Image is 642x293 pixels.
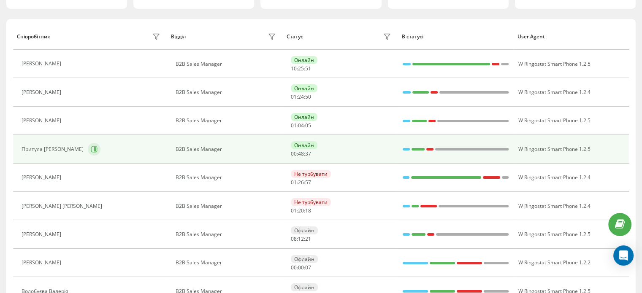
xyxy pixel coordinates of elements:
span: W Ringostat Smart Phone 1.2.4 [518,202,590,210]
div: [PERSON_NAME] [22,260,63,266]
span: 01 [291,179,297,186]
div: [PERSON_NAME] [22,61,63,67]
span: 00 [298,264,304,271]
div: [PERSON_NAME] [22,231,63,237]
span: 07 [305,264,311,271]
div: Не турбувати [291,170,331,178]
div: B2B Sales Manager [176,231,278,237]
div: : : [291,123,311,129]
div: [PERSON_NAME] [22,175,63,180]
div: : : [291,236,311,242]
div: [PERSON_NAME] [22,118,63,124]
span: W Ringostat Smart Phone 1.2.5 [518,60,590,67]
span: 10 [291,65,297,72]
span: 37 [305,150,311,157]
span: 21 [305,235,311,242]
span: 05 [305,122,311,129]
div: Онлайн [291,113,317,121]
div: : : [291,66,311,72]
div: Офлайн [291,255,318,263]
span: 00 [291,150,297,157]
div: [PERSON_NAME] [PERSON_NAME] [22,203,104,209]
span: W Ringostat Smart Phone 1.2.4 [518,174,590,181]
div: B2B Sales Manager [176,89,278,95]
span: 01 [291,207,297,214]
span: W Ringostat Smart Phone 1.2.5 [518,117,590,124]
span: W Ringostat Smart Phone 1.2.4 [518,89,590,96]
div: : : [291,180,311,185]
div: [PERSON_NAME] [22,89,63,95]
div: B2B Sales Manager [176,175,278,180]
span: 57 [305,179,311,186]
span: 12 [298,235,304,242]
span: 51 [305,65,311,72]
span: 20 [298,207,304,214]
div: : : [291,151,311,157]
div: User Agent [517,34,625,40]
div: Не турбувати [291,198,331,206]
div: B2B Sales Manager [176,146,278,152]
div: : : [291,265,311,271]
span: W Ringostat Smart Phone 1.2.2 [518,259,590,266]
div: Open Intercom Messenger [613,245,634,266]
div: : : [291,94,311,100]
div: Онлайн [291,84,317,92]
div: Притула [PERSON_NAME] [22,146,86,152]
div: Офлайн [291,283,318,291]
span: 18 [305,207,311,214]
span: 00 [291,264,297,271]
span: 24 [298,93,304,100]
span: W Ringostat Smart Phone 1.2.5 [518,145,590,153]
div: Статус [287,34,303,40]
span: 01 [291,93,297,100]
span: 04 [298,122,304,129]
span: 48 [298,150,304,157]
span: 50 [305,93,311,100]
span: 08 [291,235,297,242]
span: 26 [298,179,304,186]
div: Офлайн [291,226,318,234]
div: Співробітник [17,34,50,40]
div: Відділ [171,34,186,40]
div: : : [291,208,311,214]
div: Онлайн [291,141,317,149]
div: B2B Sales Manager [176,203,278,209]
div: В статусі [402,34,509,40]
span: W Ringostat Smart Phone 1.2.5 [518,231,590,238]
span: 25 [298,65,304,72]
div: B2B Sales Manager [176,61,278,67]
span: 01 [291,122,297,129]
div: Онлайн [291,56,317,64]
div: B2B Sales Manager [176,118,278,124]
div: B2B Sales Manager [176,260,278,266]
